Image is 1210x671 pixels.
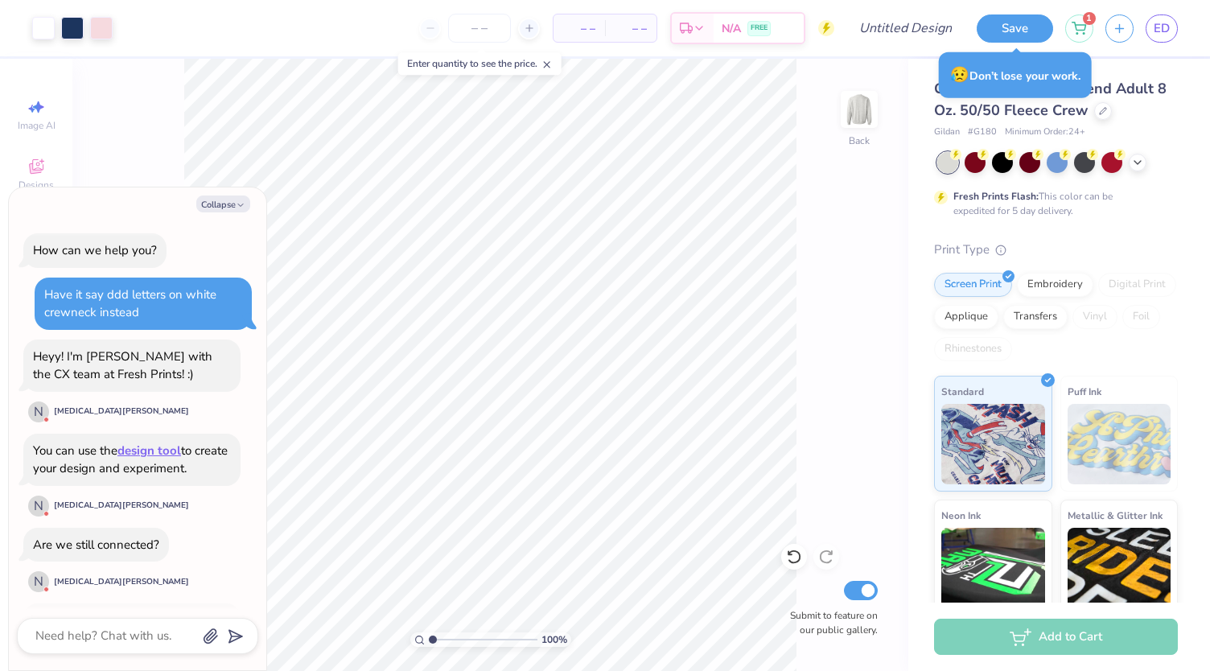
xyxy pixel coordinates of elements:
div: This color can be expedited for 5 day delivery. [953,189,1151,218]
div: Transfers [1003,305,1068,329]
div: Digital Print [1098,273,1176,297]
span: ED [1154,19,1170,38]
span: N/A [722,20,741,37]
div: N [28,401,49,422]
span: Neon Ink [941,507,981,524]
button: Save [977,14,1053,43]
img: Neon Ink [941,528,1045,608]
div: [MEDICAL_DATA][PERSON_NAME] [54,576,189,588]
span: Image AI [18,119,56,132]
a: ED [1146,14,1178,43]
div: Applique [934,305,998,329]
div: Heyy! I'm [PERSON_NAME] with the CX team at Fresh Prints! :) [33,348,212,383]
span: Designs [19,179,54,191]
span: Gildan [934,126,960,139]
strong: Fresh Prints Flash: [953,190,1039,203]
span: 😥 [950,64,969,85]
input: – – [448,14,511,43]
div: Enter quantity to see the price. [398,52,562,75]
div: Print Type [934,241,1178,259]
div: Screen Print [934,273,1012,297]
span: – – [563,20,595,37]
img: Metallic & Glitter Ink [1068,528,1171,608]
div: [MEDICAL_DATA][PERSON_NAME] [54,405,189,418]
div: Don’t lose your work. [939,52,1092,98]
span: Standard [941,383,984,400]
span: # G180 [968,126,997,139]
div: How can we help you? [33,242,157,258]
div: Embroidery [1017,273,1093,297]
div: [MEDICAL_DATA][PERSON_NAME] [54,500,189,512]
span: Minimum Order: 24 + [1005,126,1085,139]
span: FREE [751,23,768,34]
img: Standard [941,404,1045,484]
span: – – [615,20,647,37]
div: N [28,571,49,592]
span: Metallic & Glitter Ink [1068,507,1163,524]
input: Untitled Design [846,12,965,44]
label: Submit to feature on our public gallery. [781,608,878,637]
span: 100 % [541,632,567,647]
div: Foil [1122,305,1160,329]
div: Vinyl [1072,305,1117,329]
div: You can use the [33,443,117,459]
div: N [28,496,49,517]
div: Back [849,134,870,148]
span: Puff Ink [1068,383,1101,400]
button: Collapse [196,196,250,212]
span: 1 [1083,12,1096,25]
a: design tool [117,443,181,459]
div: Rhinestones [934,337,1012,361]
img: Back [843,93,875,126]
div: Are we still connected? [33,537,159,553]
img: Puff Ink [1068,404,1171,484]
div: Have it say ddd letters on white crewneck instead [44,286,216,321]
